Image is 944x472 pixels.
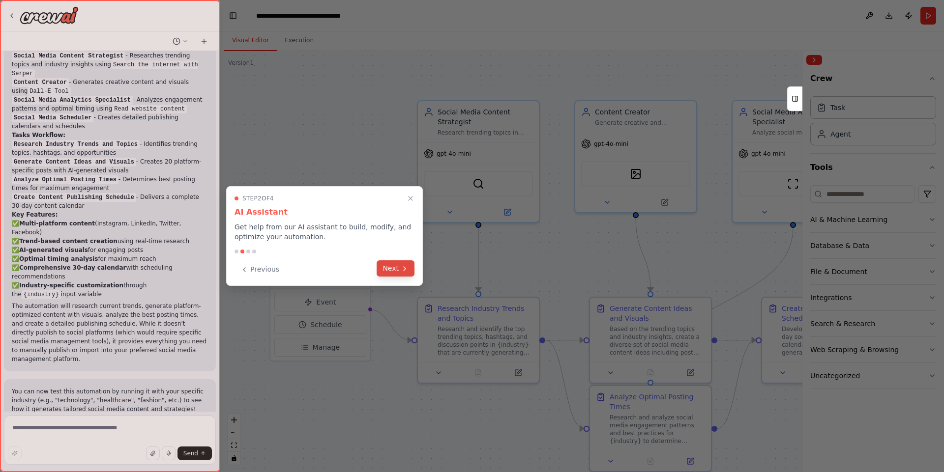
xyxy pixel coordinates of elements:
[377,260,414,277] button: Next
[405,193,416,204] button: Close walkthrough
[235,206,414,218] h3: AI Assistant
[226,9,240,23] button: Hide left sidebar
[235,261,285,278] button: Previous
[235,222,414,242] p: Get help from our AI assistant to build, modify, and optimize your automation.
[242,194,274,202] span: Step 2 of 4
